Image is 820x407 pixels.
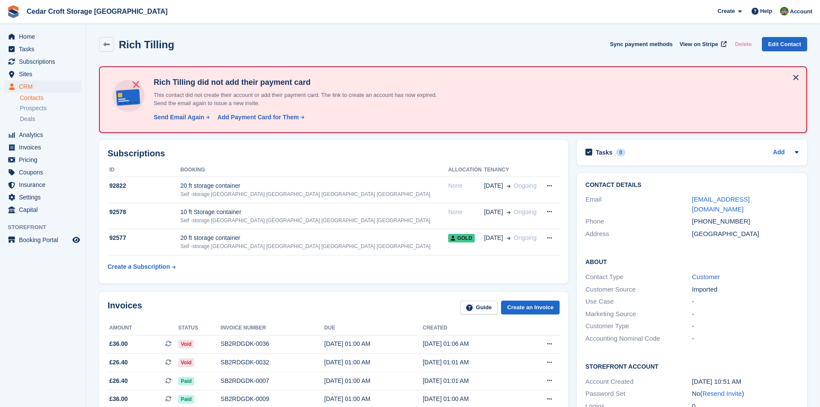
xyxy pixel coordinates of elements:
[790,7,812,16] span: Account
[700,390,744,397] span: ( )
[4,31,81,43] a: menu
[7,5,20,18] img: stora-icon-8386f47178a22dfd0bd8f6a31ec36ba5ce8667c1dd55bd0f319d3a0aa187defe.svg
[448,208,484,217] div: None
[178,358,194,367] span: Void
[585,182,798,189] h2: Contact Details
[108,149,560,158] h2: Subscriptions
[20,115,35,123] span: Deals
[585,334,692,344] div: Accounting Nominal Code
[110,78,147,114] img: no-card-linked-e7822e413c904bf8b177c4d89f31251c4716f9871600ec3ca5bfc59e148c83f4.svg
[585,377,692,387] div: Account Created
[692,334,798,344] div: -
[585,309,692,319] div: Marketing Source
[108,259,176,275] a: Create a Subscription
[676,37,728,51] a: View on Stripe
[460,301,498,315] a: Guide
[4,166,81,178] a: menu
[514,234,537,241] span: Ongoing
[448,163,484,177] th: Allocation
[108,301,142,315] h2: Invoices
[154,113,204,122] div: Send Email Again
[616,149,626,156] div: 0
[514,208,537,215] span: Ongoing
[180,242,448,250] div: Self -storage [GEOGRAPHIC_DATA] [GEOGRAPHIC_DATA] [GEOGRAPHIC_DATA] [GEOGRAPHIC_DATA]
[221,376,325,385] div: SB2RDGDK-0007
[423,395,521,404] div: [DATE] 01:00 AM
[4,56,81,68] a: menu
[108,163,180,177] th: ID
[109,395,128,404] span: £36.00
[585,229,692,239] div: Address
[585,389,692,399] div: Password Set
[692,196,750,213] a: [EMAIL_ADDRESS][DOMAIN_NAME]
[760,7,772,16] span: Help
[596,149,613,156] h2: Tasks
[448,234,475,242] span: Gold
[423,358,521,367] div: [DATE] 01:01 AM
[692,321,798,331] div: -
[221,358,325,367] div: SB2RDGDK-0032
[484,233,503,242] span: [DATE]
[214,113,305,122] a: Add Payment Card for Them
[4,43,81,55] a: menu
[585,297,692,307] div: Use Case
[718,7,735,16] span: Create
[20,115,81,124] a: Deals
[108,262,170,271] div: Create a Subscription
[19,234,71,246] span: Booking Portal
[484,208,503,217] span: [DATE]
[780,7,789,16] img: Mark Orchard
[178,321,221,335] th: Status
[484,181,503,190] span: [DATE]
[4,234,81,246] a: menu
[762,37,807,51] a: Edit Contact
[423,339,521,348] div: [DATE] 01:06 AM
[19,204,71,216] span: Capital
[19,179,71,191] span: Insurance
[20,104,46,112] span: Prospects
[19,43,71,55] span: Tasks
[702,390,742,397] a: Resend Invite
[731,37,755,51] button: Delete
[484,163,540,177] th: Tenancy
[19,31,71,43] span: Home
[692,389,798,399] div: No
[585,362,798,370] h2: Storefront Account
[150,78,452,87] h4: Rich Tilling did not add their payment card
[109,358,128,367] span: £26.40
[585,285,692,295] div: Customer Source
[23,4,171,19] a: Cedar Croft Storage [GEOGRAPHIC_DATA]
[19,166,71,178] span: Coupons
[150,91,452,108] p: This contact did not create their account or add their payment card. The link to create an accoun...
[4,179,81,191] a: menu
[324,376,423,385] div: [DATE] 01:00 AM
[324,321,423,335] th: Due
[180,217,448,224] div: Self -storage [GEOGRAPHIC_DATA] [GEOGRAPHIC_DATA] [GEOGRAPHIC_DATA] [GEOGRAPHIC_DATA]
[324,395,423,404] div: [DATE] 01:00 AM
[178,340,194,348] span: Void
[692,297,798,307] div: -
[4,68,81,80] a: menu
[773,148,785,158] a: Add
[217,113,299,122] div: Add Payment Card for Them
[119,39,174,50] h2: Rich Tilling
[19,154,71,166] span: Pricing
[20,104,81,113] a: Prospects
[19,68,71,80] span: Sites
[324,358,423,367] div: [DATE] 01:00 AM
[19,56,71,68] span: Subscriptions
[423,321,521,335] th: Created
[71,235,81,245] a: Preview store
[4,129,81,141] a: menu
[180,208,448,217] div: 10 ft Storage container
[108,321,178,335] th: Amount
[109,376,128,385] span: £26.40
[585,321,692,331] div: Customer Type
[324,339,423,348] div: [DATE] 01:00 AM
[8,223,86,232] span: Storefront
[178,395,194,404] span: Paid
[180,233,448,242] div: 20 ft storage container
[692,229,798,239] div: [GEOGRAPHIC_DATA]
[692,273,720,280] a: Customer
[180,181,448,190] div: 20 ft storage container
